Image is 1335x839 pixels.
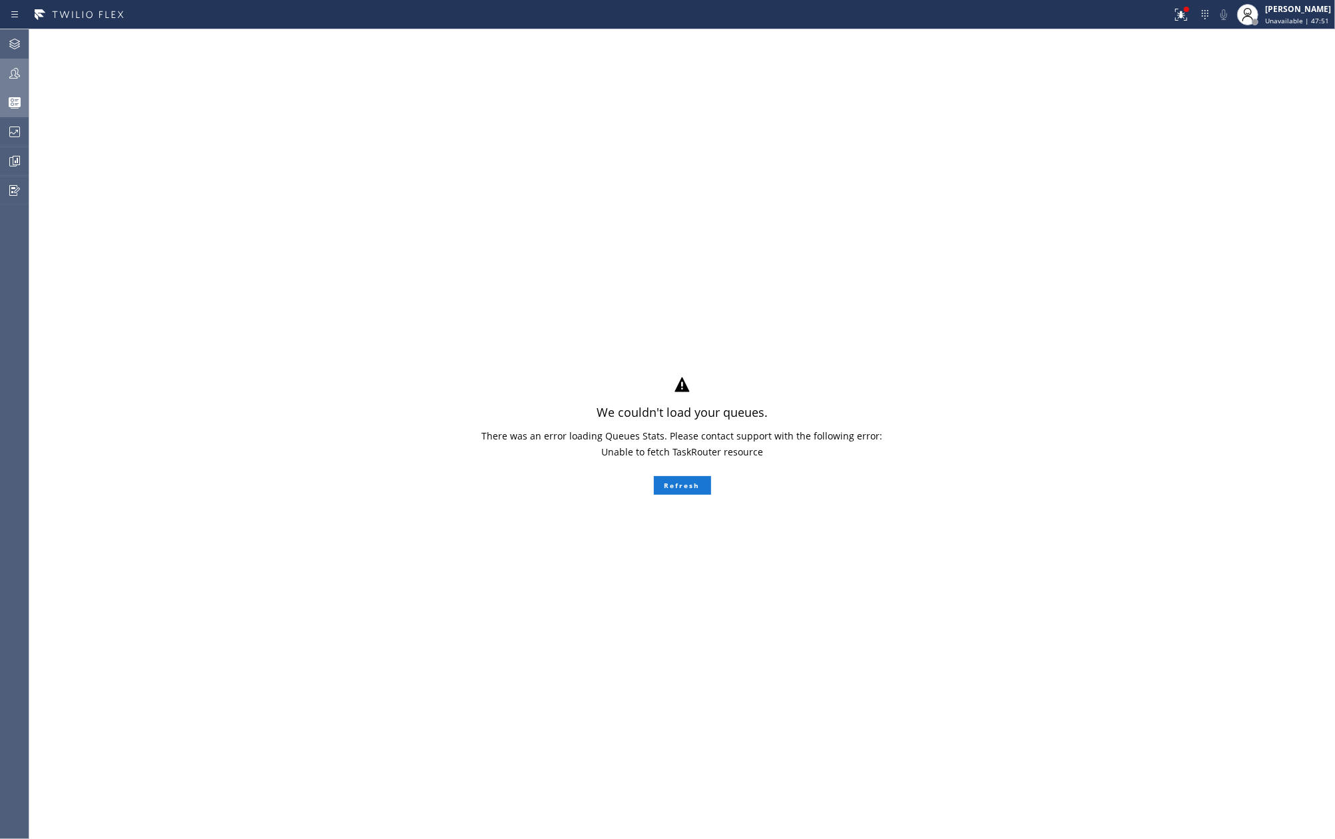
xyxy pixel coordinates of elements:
[469,428,896,460] h3: There was an error loading Queues Stats. Please contact support with the following error: Unable ...
[597,402,768,423] h2: We couldn't load your queues.
[654,476,711,495] button: Refresh
[1214,5,1233,24] button: Mute
[1265,3,1331,15] div: [PERSON_NAME]
[1265,16,1329,25] span: Unavailable | 47:51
